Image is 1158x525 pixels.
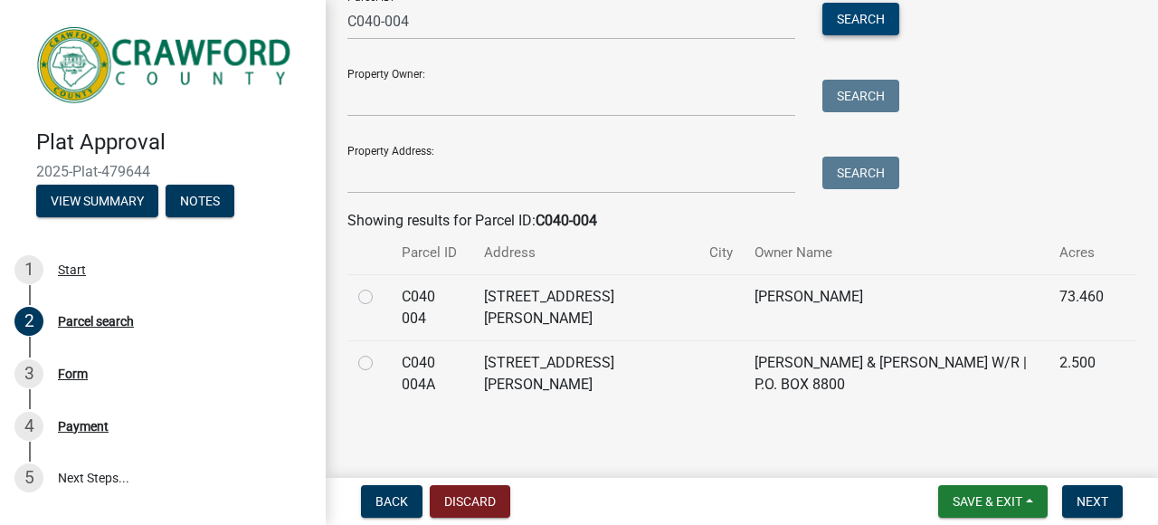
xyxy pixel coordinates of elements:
th: City [698,232,744,274]
span: Back [375,494,408,509]
span: Save & Exit [953,494,1022,509]
div: 1 [14,255,43,284]
th: Owner Name [744,232,1049,274]
td: [PERSON_NAME] & [PERSON_NAME] W/R | P.O. BOX 8800 [744,340,1049,406]
td: C040 004 [391,274,473,340]
div: Showing results for Parcel ID: [347,210,1136,232]
td: [STREET_ADDRESS][PERSON_NAME] [473,340,698,406]
button: Search [822,80,899,112]
div: 2 [14,307,43,336]
div: Form [58,367,88,380]
span: Next [1077,494,1108,509]
td: C040 004A [391,340,473,406]
div: Parcel search [58,315,134,328]
th: Parcel ID [391,232,473,274]
th: Acres [1049,232,1115,274]
div: Payment [58,420,109,433]
wm-modal-confirm: Summary [36,195,158,209]
button: Back [361,485,422,518]
div: 4 [14,412,43,441]
span: 2025-Plat-479644 [36,163,289,180]
td: [PERSON_NAME] [744,274,1049,340]
button: Notes [166,185,234,217]
button: Next [1062,485,1123,518]
div: 3 [14,359,43,388]
th: Address [473,232,698,274]
td: [STREET_ADDRESS][PERSON_NAME] [473,274,698,340]
img: Crawford County, Georgia [36,19,297,110]
div: 5 [14,463,43,492]
button: Discard [430,485,510,518]
wm-modal-confirm: Notes [166,195,234,209]
strong: C040-004 [536,212,597,229]
button: Search [822,157,899,189]
h4: Plat Approval [36,129,311,156]
td: 2.500 [1049,340,1115,406]
button: Search [822,3,899,35]
button: View Summary [36,185,158,217]
button: Save & Exit [938,485,1048,518]
div: Start [58,263,86,276]
td: 73.460 [1049,274,1115,340]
